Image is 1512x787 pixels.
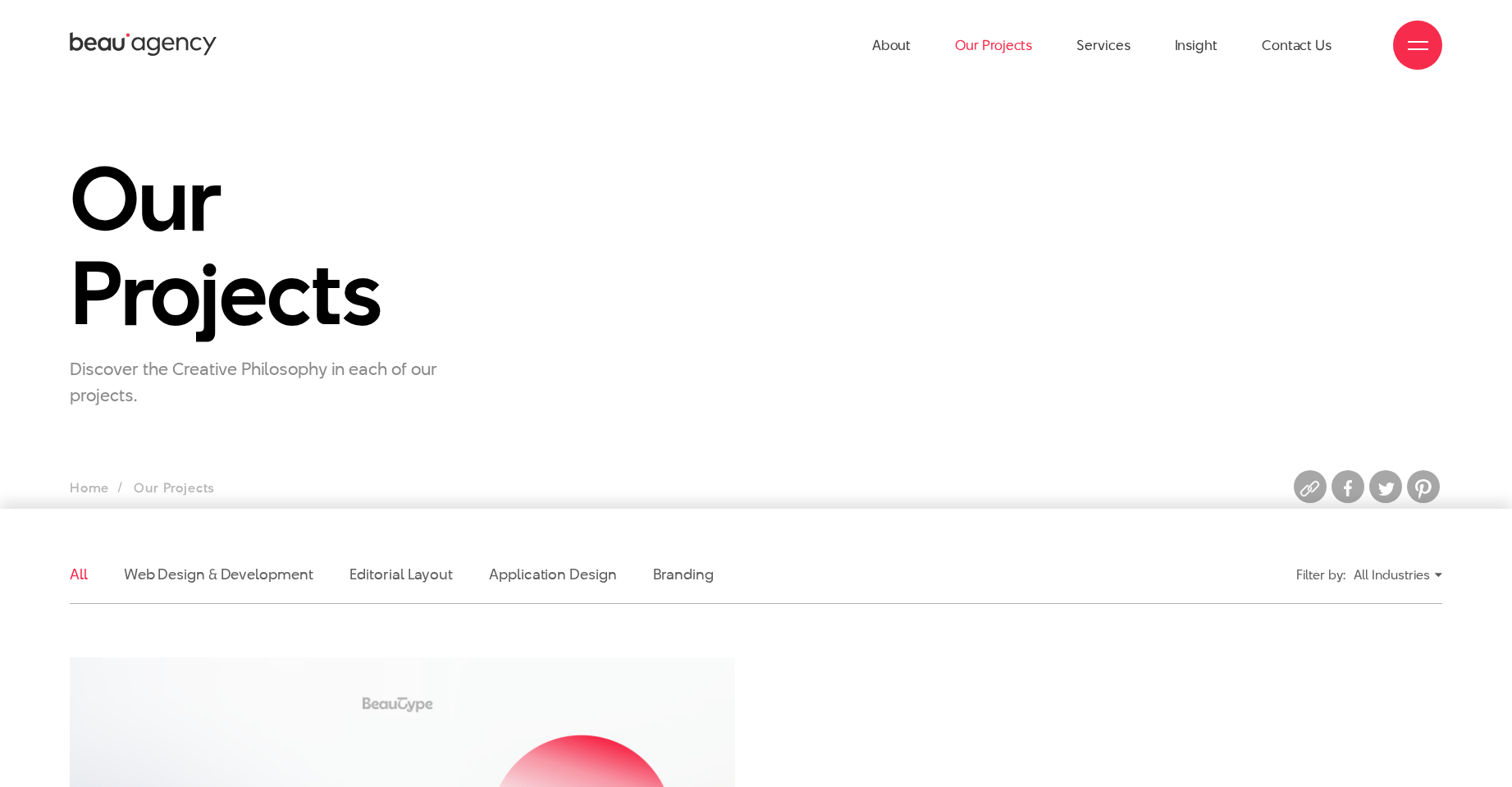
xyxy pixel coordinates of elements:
[70,564,88,584] a: All
[70,478,109,497] a: Home
[70,355,480,408] p: Discover the Creative Philosophy in each of our projects.
[70,152,500,341] h1: Our Projects
[1296,561,1345,589] div: Filter by:
[653,564,714,584] a: Branding
[1354,561,1442,589] div: All Industries
[349,564,454,584] a: Editorial Layout
[489,564,616,584] a: Application Design
[124,564,313,584] a: Web Design & Development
